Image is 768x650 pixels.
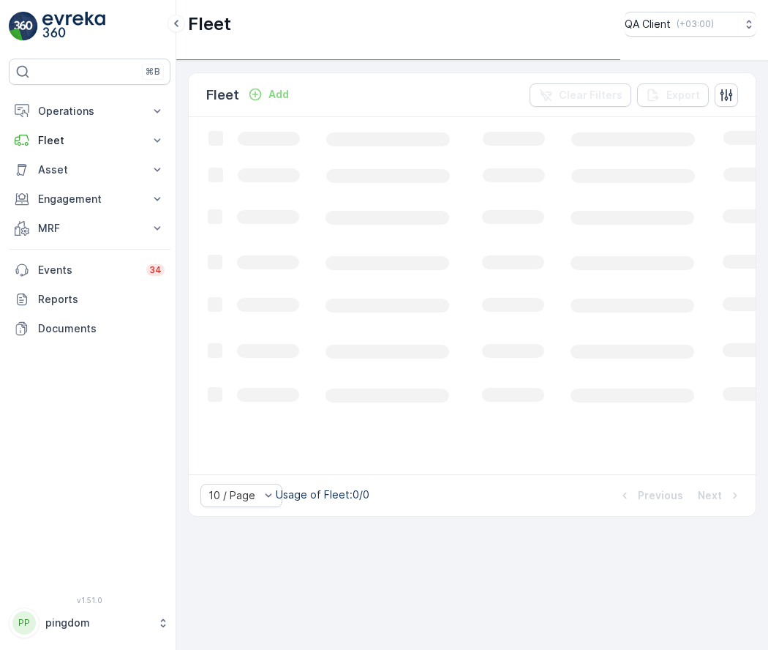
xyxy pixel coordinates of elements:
[9,184,170,214] button: Engagement
[38,263,138,277] p: Events
[559,88,622,102] p: Clear Filters
[9,155,170,184] button: Asset
[268,87,289,102] p: Add
[9,12,38,41] img: logo
[530,83,631,107] button: Clear Filters
[149,264,162,276] p: 34
[9,285,170,314] a: Reports
[9,255,170,285] a: Events34
[38,292,165,307] p: Reports
[9,596,170,605] span: v 1.51.0
[9,314,170,343] a: Documents
[9,97,170,126] button: Operations
[625,12,756,37] button: QA Client(+03:00)
[42,12,105,41] img: logo_light-DOdMpM7g.png
[38,162,141,177] p: Asset
[38,104,141,119] p: Operations
[242,86,295,103] button: Add
[12,611,36,635] div: PP
[206,85,239,105] p: Fleet
[38,133,141,148] p: Fleet
[698,488,722,503] p: Next
[146,66,160,78] p: ⌘B
[637,83,709,107] button: Export
[38,221,141,236] p: MRF
[677,18,714,30] p: ( +03:00 )
[625,17,671,31] p: QA Client
[38,192,141,206] p: Engagement
[9,214,170,243] button: MRF
[45,616,150,630] p: pingdom
[9,608,170,638] button: PPpingdom
[616,487,685,504] button: Previous
[9,126,170,155] button: Fleet
[696,487,744,504] button: Next
[666,88,700,102] p: Export
[38,321,165,336] p: Documents
[276,487,369,502] p: Usage of Fleet : 0/0
[188,12,231,36] p: Fleet
[638,488,683,503] p: Previous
